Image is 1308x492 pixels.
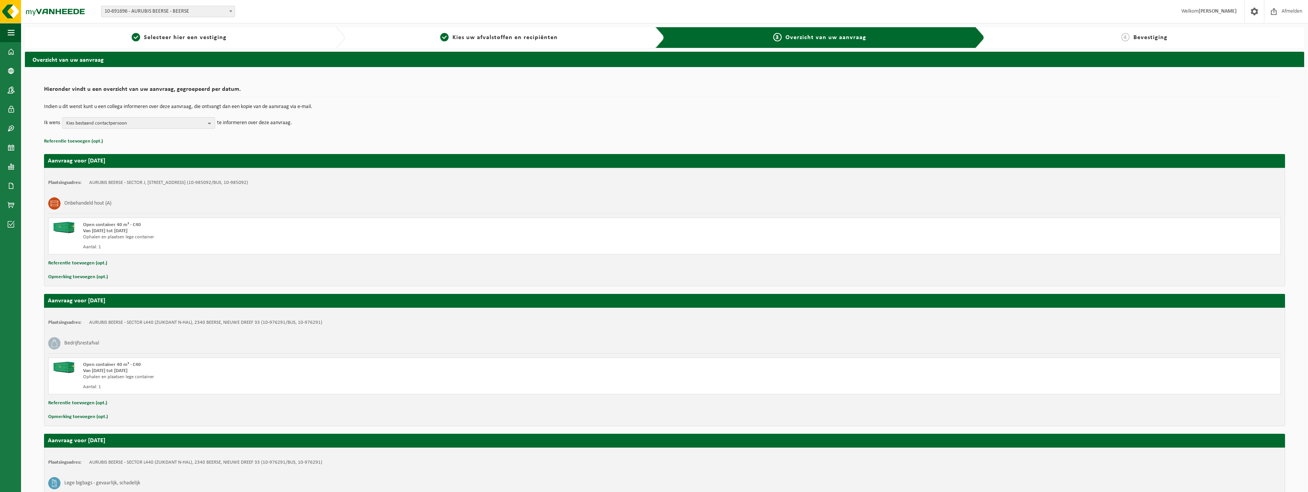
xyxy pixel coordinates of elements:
button: Opmerking toevoegen (opt.) [48,412,108,422]
span: Kies uw afvalstoffen en recipiënten [452,34,558,41]
span: 1 [132,33,140,41]
strong: Plaatsingsadres: [48,180,82,185]
strong: Aanvraag voor [DATE] [48,158,105,164]
span: Overzicht van uw aanvraag [785,34,866,41]
span: 3 [773,33,782,41]
h3: Onbehandeld hout (A) [64,197,111,210]
span: 2 [440,33,449,41]
span: Open container 40 m³ - C40 [83,222,141,227]
button: Opmerking toevoegen (opt.) [48,272,108,282]
h3: Bedrijfsrestafval [64,337,99,349]
strong: [PERSON_NAME] [1199,8,1237,14]
h2: Overzicht van uw aanvraag [25,52,1304,67]
img: HK-XC-40-GN-00.png [52,222,75,233]
button: Kies bestaand contactpersoon [62,117,215,129]
h2: Hieronder vindt u een overzicht van uw aanvraag, gegroepeerd per datum. [44,86,1285,97]
a: 1Selecteer hier een vestiging [29,33,330,42]
td: AURUBIS BEERSE - SECTOR J, [STREET_ADDRESS] (10-985092/BUS, 10-985092) [89,180,248,186]
span: Kies bestaand contactpersoon [66,118,205,129]
button: Referentie toevoegen (opt.) [48,398,107,408]
strong: Aanvraag voor [DATE] [48,438,105,444]
strong: Van [DATE] tot [DATE] [83,228,127,233]
td: AURUBIS BEERSE - SECTOR L440 (ZUIKDANT N-HAL), 2340 BEERSE, NIEUWE DREEF 33 (10-976291/BUS, 10-97... [89,459,322,466]
span: Bevestiging [1133,34,1168,41]
span: 4 [1121,33,1130,41]
strong: Van [DATE] tot [DATE] [83,368,127,373]
img: HK-XC-40-GN-00.png [52,362,75,373]
div: Ophalen en plaatsen lege container [83,374,695,380]
p: Ik wens [44,117,60,129]
p: te informeren over deze aanvraag. [217,117,292,129]
strong: Plaatsingsadres: [48,320,82,325]
button: Referentie toevoegen (opt.) [48,258,107,268]
strong: Plaatsingsadres: [48,460,82,465]
a: 2Kies uw afvalstoffen en recipiënten [349,33,650,42]
span: Selecteer hier een vestiging [144,34,227,41]
strong: Aanvraag voor [DATE] [48,298,105,304]
div: Ophalen en plaatsen lege container [83,234,695,240]
div: Aantal: 1 [83,244,695,250]
span: 10-691696 - AURUBIS BEERSE - BEERSE [101,6,235,17]
p: Indien u dit wenst kunt u een collega informeren over deze aanvraag, die ontvangt dan een kopie v... [44,104,1285,110]
td: AURUBIS BEERSE - SECTOR L440 (ZUIKDANT N-HAL), 2340 BEERSE, NIEUWE DREEF 33 (10-976291/BUS, 10-97... [89,320,322,326]
button: Referentie toevoegen (opt.) [44,136,103,146]
span: Open container 40 m³ - C40 [83,362,141,367]
div: Aantal: 1 [83,384,695,390]
h3: Lege bigbags - gevaarlijk, schadelijk [64,477,140,489]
